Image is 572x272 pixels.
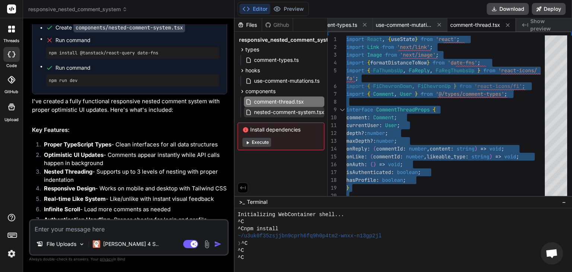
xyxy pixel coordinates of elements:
[346,59,364,66] span: import
[421,36,433,42] span: from
[367,59,370,66] span: {
[328,184,337,192] div: 19
[457,36,460,42] span: ;
[436,91,504,97] span: '@/types/comment-types'
[403,67,406,74] span: ,
[3,38,19,44] label: threads
[239,198,245,206] span: >_
[328,114,337,121] div: 10
[328,129,337,137] div: 12
[495,153,501,160] span: =>
[379,122,382,129] span: :
[409,145,427,152] span: number
[346,145,367,152] span: onReply
[397,44,430,50] span: 'next/link'
[242,138,271,147] button: Execute
[346,169,391,175] span: isAuthenticated
[483,67,495,74] span: from
[370,153,373,160] span: (
[44,151,104,158] strong: Optimistic UI Updates
[376,145,403,152] span: commentId
[427,153,465,160] span: likeable_type
[477,59,480,66] span: ;
[504,91,507,97] span: ;
[388,161,400,168] span: void
[367,51,382,58] span: Image
[55,64,219,72] span: Run command
[253,56,299,64] span: comment-types.ts
[397,122,400,129] span: ;
[382,36,385,42] span: ,
[242,126,320,133] span: Install dependencies
[394,91,397,97] span: ,
[415,91,418,97] span: }
[38,151,227,168] li: - Comments appear instantly while API calls happen in background
[400,161,403,168] span: ;
[253,108,325,117] span: nested-comment-system.tsx
[373,83,412,89] span: FiChevronDown
[245,67,260,74] span: hooks
[471,153,489,160] span: string
[44,195,106,202] strong: Real-time Like System
[239,4,270,14] button: Editor
[337,106,347,114] div: Click to collapse the range.
[388,36,391,42] span: {
[312,21,357,29] span: comment-types.ts
[328,90,337,98] div: 7
[498,67,537,74] span: 'react-icons/
[238,225,278,233] span: ^Cnpm install
[38,168,227,184] li: - Supports up to 3 levels of nesting with proper indentation
[382,177,403,183] span: boolean
[391,36,415,42] span: useState
[238,247,244,254] span: ^C
[346,106,373,113] span: interface
[465,153,468,160] span: :
[367,44,379,50] span: Link
[73,23,185,32] code: components/nested-comment-system.tsx
[430,145,451,152] span: content
[397,169,418,175] span: boolean
[373,145,376,152] span: (
[44,168,92,175] strong: Nested Threading
[32,97,227,114] p: I've created a fully functional responsive nested comment system with proper optimistic UI update...
[376,21,432,29] span: use-comment-mutations.ts
[328,82,337,90] div: 6
[6,63,17,69] label: code
[412,83,415,89] span: ,
[328,67,337,75] div: 5
[328,168,337,176] div: 17
[103,240,159,248] p: [PERSON_NAME] 4 S..
[415,36,418,42] span: }
[328,43,337,51] div: 2
[346,51,364,58] span: import
[474,83,522,89] span: 'react-icons/fi'
[376,106,430,113] span: CommentThreadProps
[238,240,241,247] span: ❯
[376,177,379,183] span: :
[424,153,427,160] span: ,
[346,75,355,82] span: fa'
[430,44,433,50] span: ;
[418,169,421,175] span: ;
[394,114,397,121] span: ;
[346,161,364,168] span: onAuth
[47,240,76,248] p: File Uploads
[522,83,525,89] span: ;
[400,51,436,58] span: 'next/image'
[29,256,229,263] p: Always double-check its answers. Your in Bind
[460,83,471,89] span: from
[382,44,394,50] span: from
[400,153,403,160] span: :
[270,4,307,14] button: Preview
[44,206,80,213] strong: Infinite Scroll
[38,205,227,216] li: - Load more comments as needed
[487,3,529,15] button: Download
[501,145,504,152] span: ;
[253,97,305,106] span: comment-thread.tsx
[238,254,244,261] span: ^C
[346,137,376,144] span: maxDepth?:
[373,153,400,160] span: commentId
[346,67,364,74] span: import
[454,83,457,89] span: }
[238,233,381,240] span: ~/u3uk0f35zsjjbn9cprh6fq9h0p4tm2-wnxx-n13gp2jl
